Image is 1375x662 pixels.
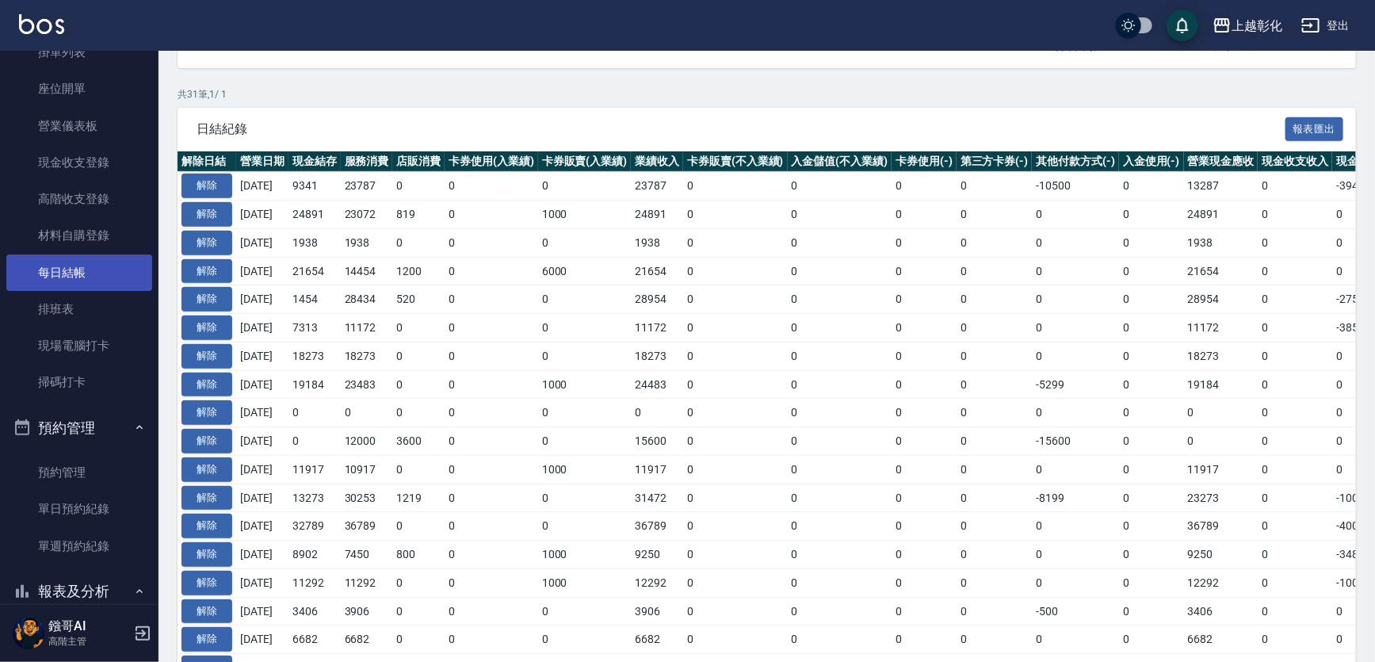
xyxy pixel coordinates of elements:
td: 8902 [288,541,341,569]
th: 營業現金應收 [1184,151,1259,172]
td: 0 [1184,427,1259,456]
td: 0 [538,228,632,257]
td: 0 [631,399,683,427]
td: 0 [1032,541,1119,569]
td: 0 [445,285,538,314]
td: 0 [957,455,1033,484]
td: 0 [1119,201,1184,229]
a: 排班表 [6,291,152,327]
td: 1000 [538,568,632,597]
td: 0 [892,541,957,569]
td: 0 [1032,342,1119,370]
td: 0 [392,568,445,597]
td: 0 [341,399,393,427]
td: 0 [957,568,1033,597]
td: [DATE] [236,455,288,484]
a: 掛單列表 [6,34,152,71]
a: 單週預約紀錄 [6,528,152,564]
th: 其他付款方式(-) [1032,151,1119,172]
button: 解除 [181,627,232,652]
td: 800 [392,541,445,569]
button: 報表匯出 [1285,117,1344,142]
td: 0 [683,285,788,314]
td: 0 [1032,399,1119,427]
td: 0 [788,399,892,427]
td: [DATE] [236,370,288,399]
td: 0 [788,314,892,342]
td: 30253 [341,484,393,512]
td: 0 [445,541,538,569]
td: 0 [1119,455,1184,484]
td: 11292 [288,568,341,597]
td: 7450 [341,541,393,569]
td: -5299 [1032,370,1119,399]
td: 0 [445,370,538,399]
td: [DATE] [236,399,288,427]
td: 3406 [1184,597,1259,626]
td: 1200 [392,257,445,285]
td: 9341 [288,172,341,201]
td: 0 [288,427,341,456]
td: 0 [957,399,1033,427]
td: 0 [788,427,892,456]
td: 0 [392,455,445,484]
td: 0 [445,399,538,427]
h5: 鏹哥AI [48,618,129,634]
td: [DATE] [236,342,288,370]
td: [DATE] [236,228,288,257]
td: 21654 [288,257,341,285]
td: 0 [538,285,632,314]
td: 0 [892,568,957,597]
td: 0 [1119,314,1184,342]
td: [DATE] [236,427,288,456]
th: 卡券販賣(不入業績) [683,151,788,172]
td: 0 [788,568,892,597]
td: 0 [1119,228,1184,257]
td: 0 [445,314,538,342]
td: 24891 [631,201,683,229]
a: 現金收支登錄 [6,144,152,181]
td: 0 [392,228,445,257]
td: 0 [788,228,892,257]
td: 23483 [341,370,393,399]
td: 0 [1258,399,1332,427]
td: 0 [1119,512,1184,541]
td: 18273 [1184,342,1259,370]
td: 0 [1119,541,1184,569]
td: 0 [892,455,957,484]
td: 0 [892,228,957,257]
td: 0 [392,512,445,541]
th: 卡券使用(-) [892,151,957,172]
button: 解除 [181,287,232,312]
td: [DATE] [236,201,288,229]
td: 32789 [288,512,341,541]
td: 0 [445,512,538,541]
td: 0 [1258,342,1332,370]
td: 0 [1032,314,1119,342]
td: 23787 [341,172,393,201]
td: 0 [445,484,538,512]
td: 0 [1119,285,1184,314]
td: 9250 [631,541,683,569]
td: 18273 [288,342,341,370]
td: 11172 [1184,314,1259,342]
button: 解除 [181,174,232,198]
td: 0 [892,314,957,342]
td: 0 [1258,314,1332,342]
th: 現金收支收入 [1258,151,1332,172]
td: 28954 [631,285,683,314]
td: 19184 [288,370,341,399]
td: 12292 [1184,568,1259,597]
th: 入金儲值(不入業績) [788,151,892,172]
td: 0 [445,257,538,285]
td: [DATE] [236,484,288,512]
td: 0 [392,399,445,427]
td: 0 [445,568,538,597]
td: 0 [1119,427,1184,456]
td: 24483 [631,370,683,399]
td: 0 [1258,257,1332,285]
td: 0 [892,342,957,370]
button: 解除 [181,599,232,624]
img: Logo [19,14,64,34]
td: 0 [892,172,957,201]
